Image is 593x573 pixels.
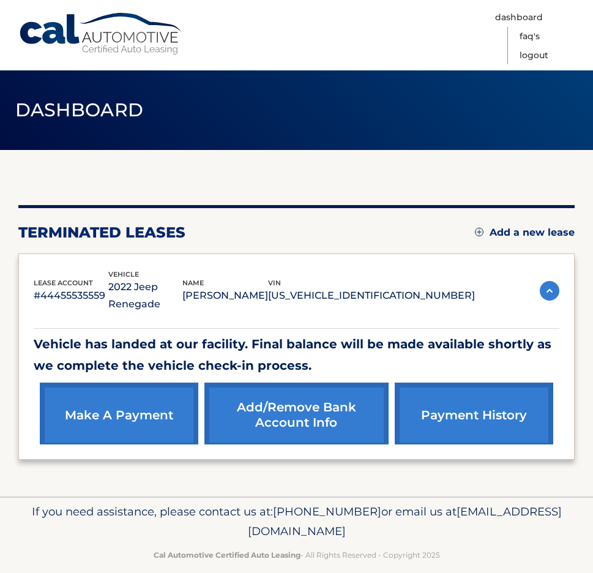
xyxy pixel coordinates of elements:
span: [EMAIL_ADDRESS][DOMAIN_NAME] [248,504,562,538]
img: add.svg [475,228,483,236]
a: FAQ's [520,27,540,46]
span: Dashboard [15,99,144,121]
a: Cal Automotive [18,12,184,56]
a: payment history [395,383,553,448]
img: accordion-active.svg [540,281,559,301]
span: [PHONE_NUMBER] [273,504,381,519]
a: Add a new lease [475,227,575,239]
a: make a payment [40,383,198,448]
strong: Cal Automotive Certified Auto Leasing [154,550,300,560]
p: If you need assistance, please contact us at: or email us at [18,502,575,541]
p: [PERSON_NAME] [182,287,268,304]
p: - All Rights Reserved - Copyright 2025 [18,549,575,561]
a: Logout [520,46,548,65]
h2: terminated leases [18,223,185,242]
p: [US_VEHICLE_IDENTIFICATION_NUMBER] [268,287,475,304]
span: vin [268,279,281,287]
span: name [182,279,204,287]
p: Vehicle has landed at our facility. Final balance will be made available shortly as we complete t... [34,334,559,376]
a: Dashboard [495,8,543,27]
p: 2022 Jeep Renegade [108,279,183,313]
a: Add/Remove bank account info [204,383,388,448]
span: vehicle [108,270,139,279]
p: #44455535559 [34,287,108,304]
span: lease account [34,279,93,287]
